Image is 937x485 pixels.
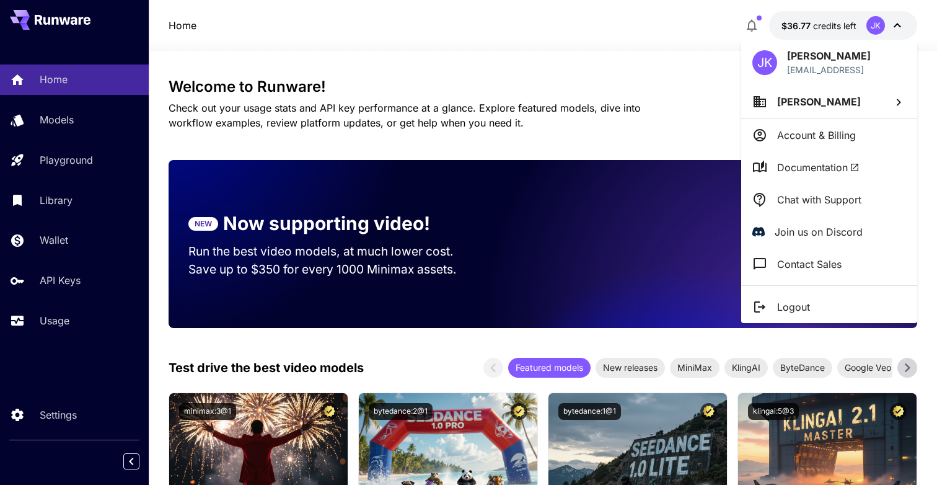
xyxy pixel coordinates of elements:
p: Chat with Support [777,192,861,207]
button: [PERSON_NAME] [741,85,917,118]
span: [PERSON_NAME] [777,96,861,108]
p: Logout [777,300,810,314]
p: [PERSON_NAME] [787,48,871,63]
div: 8bit@funpump.ai [787,63,871,76]
p: Contact Sales [777,257,842,272]
span: Documentation [777,160,860,175]
p: Account & Billing [777,128,856,143]
div: JK [752,50,777,75]
p: [EMAIL_ADDRESS] [787,63,871,76]
p: Join us on Discord [775,225,863,239]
